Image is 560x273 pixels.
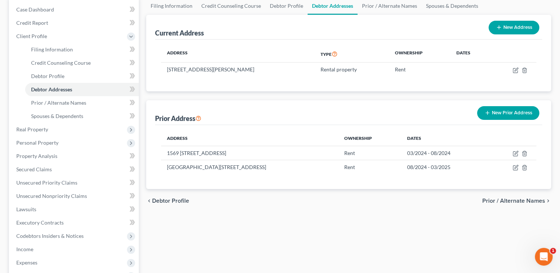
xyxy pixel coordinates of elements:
span: Expenses [16,259,37,266]
span: Secured Claims [16,166,52,172]
td: Rent [389,63,450,77]
span: Property Analysis [16,153,57,159]
span: Case Dashboard [16,6,54,13]
a: Lawsuits [10,203,139,216]
th: Dates [450,45,490,63]
button: New Address [489,21,539,34]
span: Real Property [16,126,48,132]
a: Prior / Alternate Names [25,96,139,109]
a: Unsecured Nonpriority Claims [10,189,139,203]
a: Debtor Addresses [25,83,139,96]
span: Unsecured Priority Claims [16,179,77,186]
span: Lawsuits [16,206,36,212]
a: Executory Contracts [10,216,139,229]
span: Credit Counseling Course [31,60,91,66]
a: Case Dashboard [10,3,139,16]
span: Spouses & Dependents [31,113,83,119]
a: Secured Claims [10,163,139,176]
span: Prior / Alternate Names [31,100,86,106]
span: Executory Contracts [16,219,64,226]
td: 1569 [STREET_ADDRESS] [161,146,338,160]
iframe: Intercom live chat [535,248,553,266]
i: chevron_left [146,198,152,204]
span: Debtor Profile [31,73,64,79]
div: Prior Address [155,114,201,123]
a: Credit Report [10,16,139,30]
td: 03/2024 - 08/2024 [401,146,489,160]
span: Codebtors Insiders & Notices [16,233,84,239]
a: Credit Counseling Course [25,56,139,70]
span: Debtor Addresses [31,86,72,92]
span: Filing Information [31,46,73,53]
th: Type [315,45,389,63]
button: Prior / Alternate Names chevron_right [482,198,551,204]
span: Debtor Profile [152,198,189,204]
i: chevron_right [545,198,551,204]
td: [GEOGRAPHIC_DATA][STREET_ADDRESS] [161,160,338,174]
a: Filing Information [25,43,139,56]
span: 1 [550,248,556,254]
th: Ownership [389,45,450,63]
button: New Prior Address [477,106,539,120]
span: Client Profile [16,33,47,39]
td: Rent [338,160,401,174]
a: Debtor Profile [25,70,139,83]
th: Dates [401,131,489,146]
td: 08/2024 - 03/2025 [401,160,489,174]
a: Unsecured Priority Claims [10,176,139,189]
span: Personal Property [16,139,58,146]
td: Rent [338,146,401,160]
th: Ownership [338,131,401,146]
button: chevron_left Debtor Profile [146,198,189,204]
a: Property Analysis [10,149,139,163]
th: Address [161,45,315,63]
span: Income [16,246,33,252]
span: Prior / Alternate Names [482,198,545,204]
div: Current Address [155,28,204,37]
span: Credit Report [16,20,48,26]
a: Spouses & Dependents [25,109,139,123]
span: Unsecured Nonpriority Claims [16,193,87,199]
td: Rental property [315,63,389,77]
td: [STREET_ADDRESS][PERSON_NAME] [161,63,315,77]
th: Address [161,131,338,146]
